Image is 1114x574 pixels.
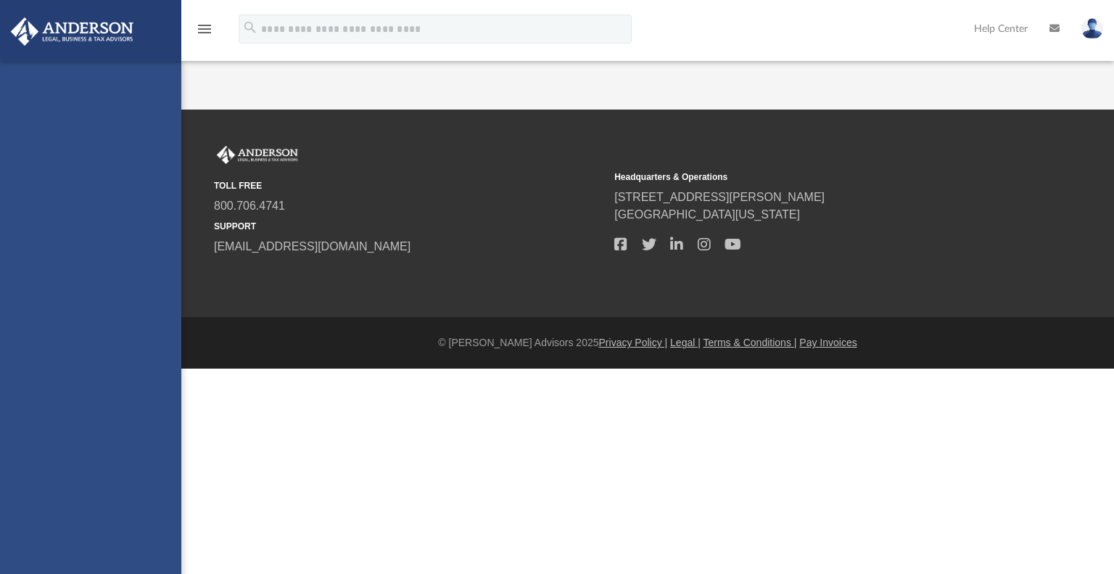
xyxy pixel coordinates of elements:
a: Privacy Policy | [599,337,668,348]
i: search [242,20,258,36]
a: Terms & Conditions | [704,337,797,348]
img: User Pic [1081,18,1103,39]
a: menu [196,28,213,38]
small: Headquarters & Operations [614,171,1004,184]
i: menu [196,20,213,38]
a: [EMAIL_ADDRESS][DOMAIN_NAME] [214,240,410,253]
a: 800.706.4741 [214,200,285,212]
small: SUPPORT [214,220,604,233]
a: [GEOGRAPHIC_DATA][US_STATE] [614,208,800,221]
img: Anderson Advisors Platinum Portal [7,17,138,46]
a: [STREET_ADDRESS][PERSON_NAME] [614,191,825,203]
small: TOLL FREE [214,179,604,192]
div: © [PERSON_NAME] Advisors 2025 [181,335,1114,350]
a: Legal | [670,337,701,348]
img: Anderson Advisors Platinum Portal [214,146,301,165]
a: Pay Invoices [799,337,857,348]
